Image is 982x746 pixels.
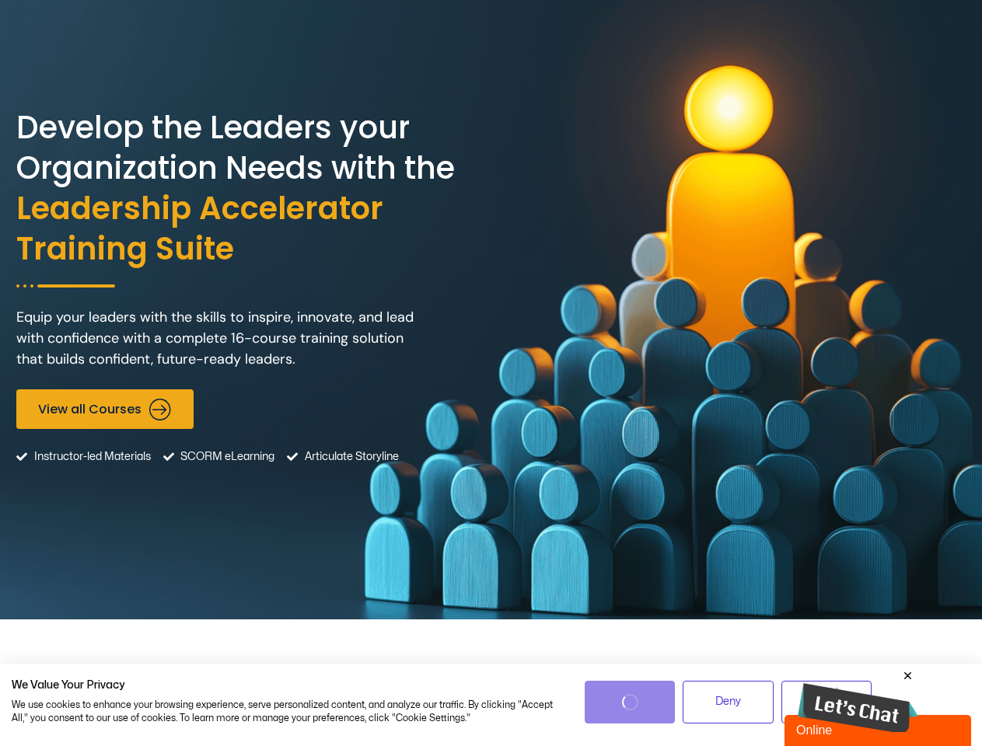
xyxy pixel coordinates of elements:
a: View all Courses [16,389,194,429]
h2: We Value Your Privacy [12,678,561,692]
p: Equip your leaders with the skills to inspire, innovate, and lead with confidence with a complete... [16,307,421,370]
iframe: chat widget [798,669,918,732]
span: Cookie Settings [792,685,862,720]
iframe: chat widget [785,712,974,746]
button: Accept all cookies [585,681,676,723]
span: Instructor-led Materials [30,437,151,476]
span: View all Courses [38,402,142,417]
span: Leadership Accelerator Training Suite [16,188,488,269]
button: Deny all cookies [683,681,774,723]
span: SCORM eLearning [176,437,274,476]
button: Adjust cookie preferences [781,681,872,723]
span: Articulate Storyline [301,437,399,476]
span: Deny [715,693,741,710]
h2: Develop the Leaders your Organization Needs with the [16,107,488,269]
p: We use cookies to enhance your browsing experience, serve personalized content, and analyze our t... [12,699,561,725]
